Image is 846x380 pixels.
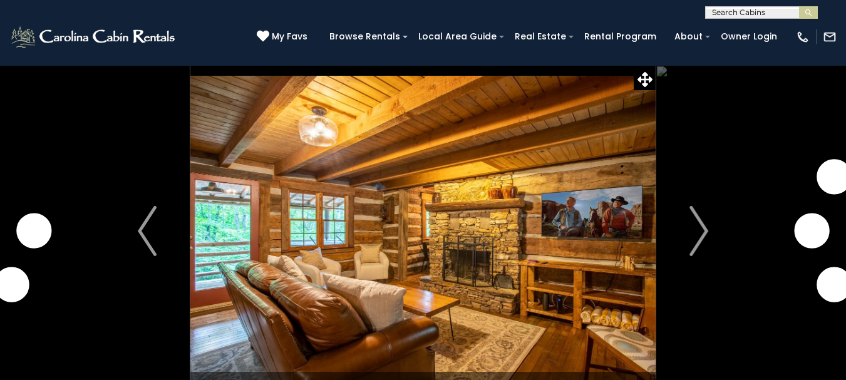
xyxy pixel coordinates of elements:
[323,27,406,46] a: Browse Rentals
[412,27,503,46] a: Local Area Guide
[578,27,663,46] a: Rental Program
[668,27,709,46] a: About
[714,27,783,46] a: Owner Login
[508,27,572,46] a: Real Estate
[796,30,810,44] img: phone-regular-white.png
[257,30,311,44] a: My Favs
[689,206,708,256] img: arrow
[138,206,157,256] img: arrow
[823,30,837,44] img: mail-regular-white.png
[9,24,178,49] img: White-1-2.png
[272,30,307,43] span: My Favs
